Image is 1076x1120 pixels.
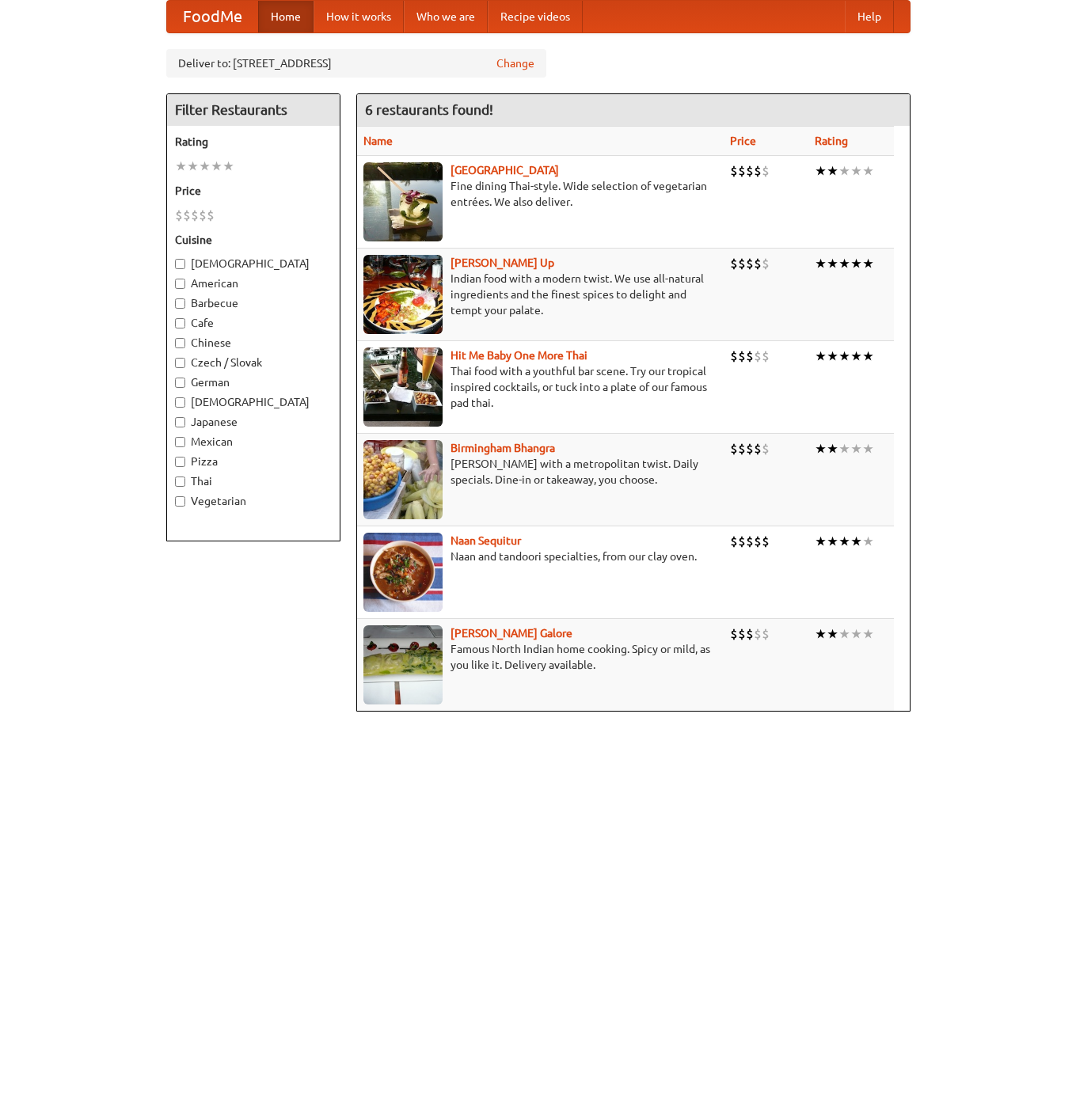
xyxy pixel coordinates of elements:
li: $ [191,207,199,224]
input: [DEMOGRAPHIC_DATA] [175,397,185,408]
li: $ [730,162,738,180]
li: ★ [862,255,874,272]
li: ★ [827,162,838,180]
a: [GEOGRAPHIC_DATA] [451,164,559,177]
label: [DEMOGRAPHIC_DATA] [175,394,332,410]
label: German [175,374,332,390]
li: ★ [827,533,838,550]
input: Japanese [175,417,185,427]
li: $ [762,533,770,550]
img: currygalore.jpg [363,625,443,704]
li: ★ [850,533,862,550]
label: Chinese [175,335,332,351]
h5: Price [175,183,332,199]
li: ★ [211,158,222,175]
li: $ [730,533,738,550]
li: ★ [815,625,827,643]
label: Japanese [175,414,332,430]
li: $ [746,625,754,643]
a: Home [258,1,314,32]
li: ★ [815,533,827,550]
li: $ [762,162,770,180]
li: ★ [862,162,874,180]
li: $ [754,533,762,550]
li: $ [754,347,762,365]
label: Thai [175,473,332,489]
ng-pluralize: 6 restaurants found! [365,102,493,117]
li: ★ [850,255,862,272]
li: $ [738,255,746,272]
input: Barbecue [175,298,185,309]
input: Cafe [175,318,185,328]
input: Mexican [175,437,185,447]
li: ★ [815,440,827,457]
input: Pizza [175,457,185,467]
li: $ [746,347,754,365]
li: $ [746,255,754,272]
li: $ [754,255,762,272]
li: ★ [222,158,234,175]
li: ★ [838,533,850,550]
p: Fine dining Thai-style. Wide selection of vegetarian entrées. We also deliver. [363,178,718,210]
a: [PERSON_NAME] Up [451,256,554,269]
img: satay.jpg [363,162,443,241]
li: $ [754,625,762,643]
li: ★ [838,625,850,643]
li: ★ [815,162,827,180]
label: American [175,275,332,291]
li: ★ [827,625,838,643]
a: Help [845,1,894,32]
div: Deliver to: [STREET_ADDRESS] [166,49,546,78]
li: ★ [838,440,850,457]
label: [DEMOGRAPHIC_DATA] [175,256,332,271]
li: $ [762,347,770,365]
li: ★ [815,255,827,272]
li: ★ [862,440,874,457]
li: $ [746,162,754,180]
li: ★ [838,162,850,180]
input: Thai [175,476,185,487]
h4: Filter Restaurants [167,94,340,126]
label: Vegetarian [175,493,332,509]
li: ★ [850,347,862,365]
b: Naan Sequitur [451,534,521,547]
li: $ [738,625,746,643]
label: Pizza [175,454,332,469]
li: ★ [187,158,199,175]
li: ★ [175,158,187,175]
li: ★ [862,625,874,643]
li: $ [207,207,215,224]
li: ★ [827,440,838,457]
img: naansequitur.jpg [363,533,443,612]
h5: Cuisine [175,232,332,248]
a: Hit Me Baby One More Thai [451,349,587,362]
label: Czech / Slovak [175,355,332,370]
p: Famous North Indian home cooking. Spicy or mild, as you like it. Delivery available. [363,641,718,673]
label: Mexican [175,434,332,450]
b: [PERSON_NAME] Galore [451,627,572,640]
a: Price [730,135,756,147]
li: ★ [827,255,838,272]
a: Change [496,55,534,71]
li: $ [730,625,738,643]
input: Czech / Slovak [175,358,185,368]
a: Rating [815,135,848,147]
a: Recipe videos [488,1,583,32]
li: $ [183,207,191,224]
input: Vegetarian [175,496,185,507]
li: ★ [815,347,827,365]
li: $ [738,162,746,180]
p: Naan and tandoori specialties, from our clay oven. [363,549,718,564]
a: Name [363,135,393,147]
p: Thai food with a youthful bar scene. Try our tropical inspired cocktails, or tuck into a plate of... [363,363,718,411]
li: $ [754,440,762,457]
li: $ [730,255,738,272]
p: [PERSON_NAME] with a metropolitan twist. Daily specials. Dine-in or takeaway, you choose. [363,456,718,488]
li: ★ [862,347,874,365]
li: $ [762,255,770,272]
a: Who we are [404,1,488,32]
label: Cafe [175,315,332,331]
